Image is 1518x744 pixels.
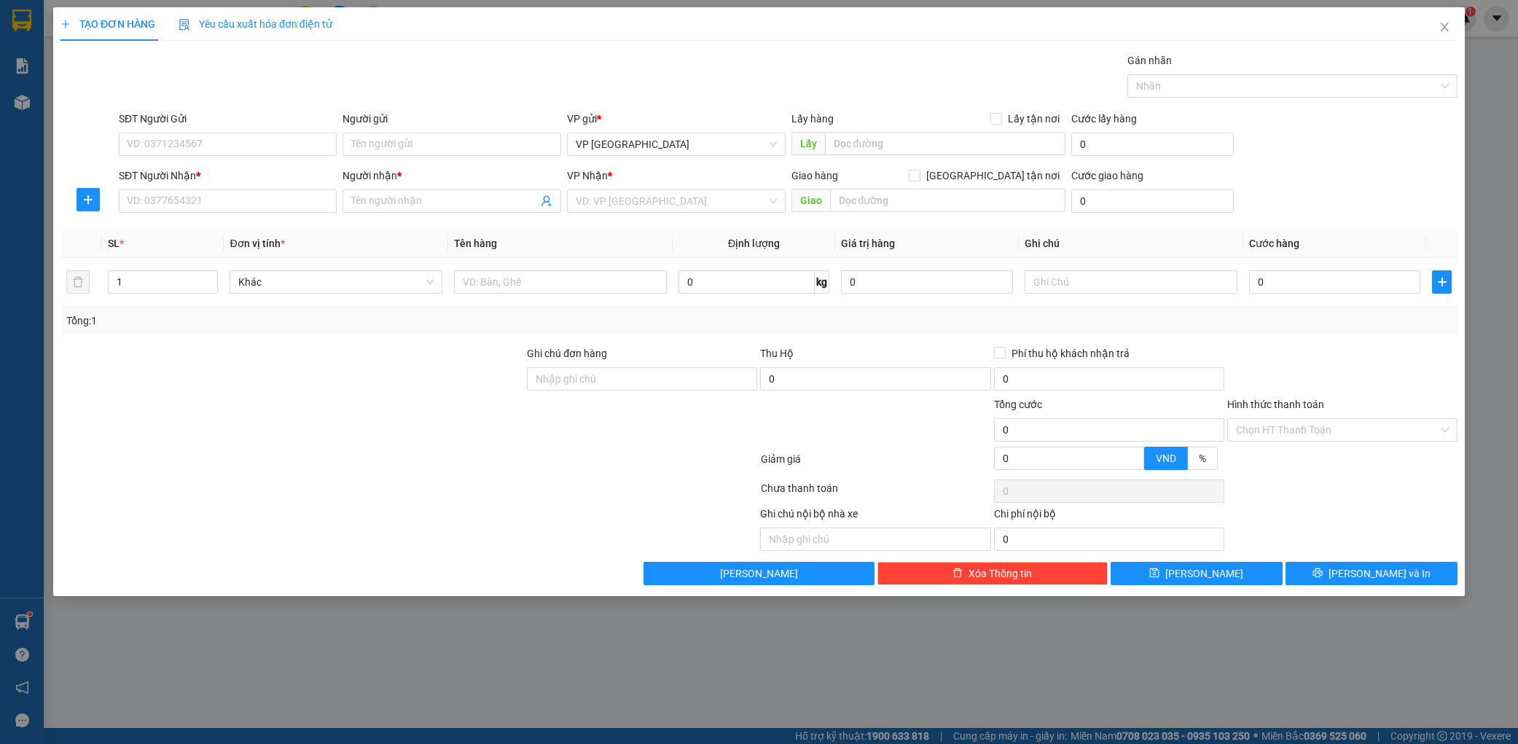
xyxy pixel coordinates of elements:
[1019,230,1243,258] th: Ghi chú
[230,238,284,249] span: Đơn vị tính
[527,367,757,391] input: Ghi chú đơn hàng
[1286,562,1458,585] button: printer[PERSON_NAME] và In
[1156,453,1176,464] span: VND
[66,313,586,329] div: Tổng: 1
[830,189,1065,212] input: Dọc đường
[60,18,155,30] span: TẠO ĐƠN HÀNG
[1071,133,1234,156] input: Cước lấy hàng
[1111,562,1283,585] button: save[PERSON_NAME]
[454,238,497,249] span: Tên hàng
[1002,111,1065,127] span: Lấy tận nơi
[791,189,830,212] span: Giao
[1227,399,1324,410] label: Hình thức thanh toán
[119,111,337,127] div: SĐT Người Gửi
[1249,238,1299,249] span: Cước hàng
[920,168,1065,184] span: [GEOGRAPHIC_DATA] tận nơi
[815,270,829,294] span: kg
[791,132,825,155] span: Lấy
[952,568,963,579] span: delete
[77,188,100,211] button: plus
[825,132,1065,155] input: Dọc đường
[1165,565,1243,582] span: [PERSON_NAME]
[567,111,786,127] div: VP gửi
[1149,568,1159,579] span: save
[454,270,667,294] input: VD: Bàn, Ghế
[119,168,337,184] div: SĐT Người Nhận
[1312,568,1323,579] span: printer
[1006,345,1135,361] span: Phí thu hộ khách nhận trả
[760,348,794,359] span: Thu Hộ
[760,528,990,551] input: Nhập ghi chú
[576,133,777,155] span: VP Mỹ Đình
[77,194,99,205] span: plus
[791,170,838,181] span: Giao hàng
[643,562,874,585] button: [PERSON_NAME]
[238,271,434,293] span: Khác
[1071,170,1143,181] label: Cước giao hàng
[1432,270,1452,294] button: plus
[760,506,990,528] div: Ghi chú nội bộ nhà xe
[1329,565,1431,582] span: [PERSON_NAME] và In
[994,506,1224,528] div: Chi phí nội bộ
[60,19,71,29] span: plus
[1025,270,1237,294] input: Ghi Chú
[527,348,607,359] label: Ghi chú đơn hàng
[541,195,552,207] span: user-add
[994,399,1042,410] span: Tổng cước
[1424,7,1465,48] button: Close
[969,565,1032,582] span: Xóa Thông tin
[567,170,608,181] span: VP Nhận
[759,480,993,506] div: Chưa thanh toán
[1433,276,1451,288] span: plus
[1199,453,1206,464] span: %
[66,270,90,294] button: delete
[343,111,561,127] div: Người gửi
[728,238,780,249] span: Định lượng
[343,168,561,184] div: Người nhận
[179,18,332,30] span: Yêu cầu xuất hóa đơn điện tử
[720,565,798,582] span: [PERSON_NAME]
[841,238,895,249] span: Giá trị hàng
[1127,55,1172,66] label: Gán nhãn
[877,562,1108,585] button: deleteXóa Thông tin
[841,270,1013,294] input: 0
[759,451,993,477] div: Giảm giá
[1439,21,1450,33] span: close
[791,113,834,125] span: Lấy hàng
[108,238,120,249] span: SL
[1071,189,1234,213] input: Cước giao hàng
[1071,113,1137,125] label: Cước lấy hàng
[179,19,190,31] img: icon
